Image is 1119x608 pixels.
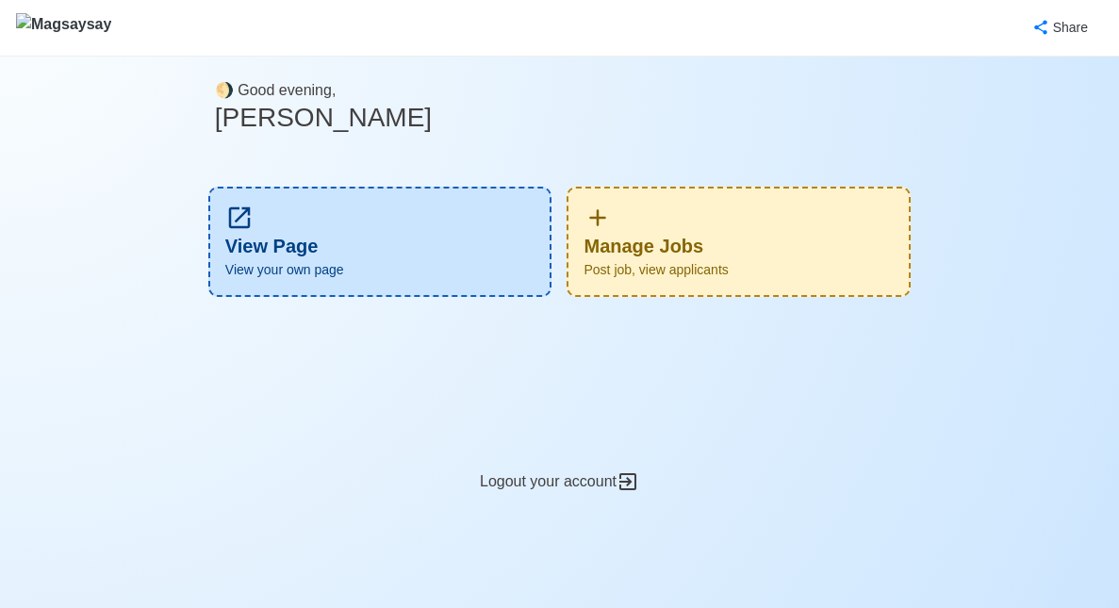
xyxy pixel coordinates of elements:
[584,260,894,280] span: Post job, view applicants
[16,13,111,47] img: Magsaysay
[225,260,535,280] span: View your own page
[215,102,904,134] h3: [PERSON_NAME]
[567,187,911,297] div: Manage Jobs
[15,1,112,56] button: Magsaysay
[208,187,552,297] div: View Page
[1013,9,1104,46] button: Share
[201,425,918,494] div: Logout your account
[567,187,911,297] a: Manage JobsPost job, view applicants
[215,57,904,164] div: 🌖 Good evening,
[208,187,552,297] a: View PageView your own page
